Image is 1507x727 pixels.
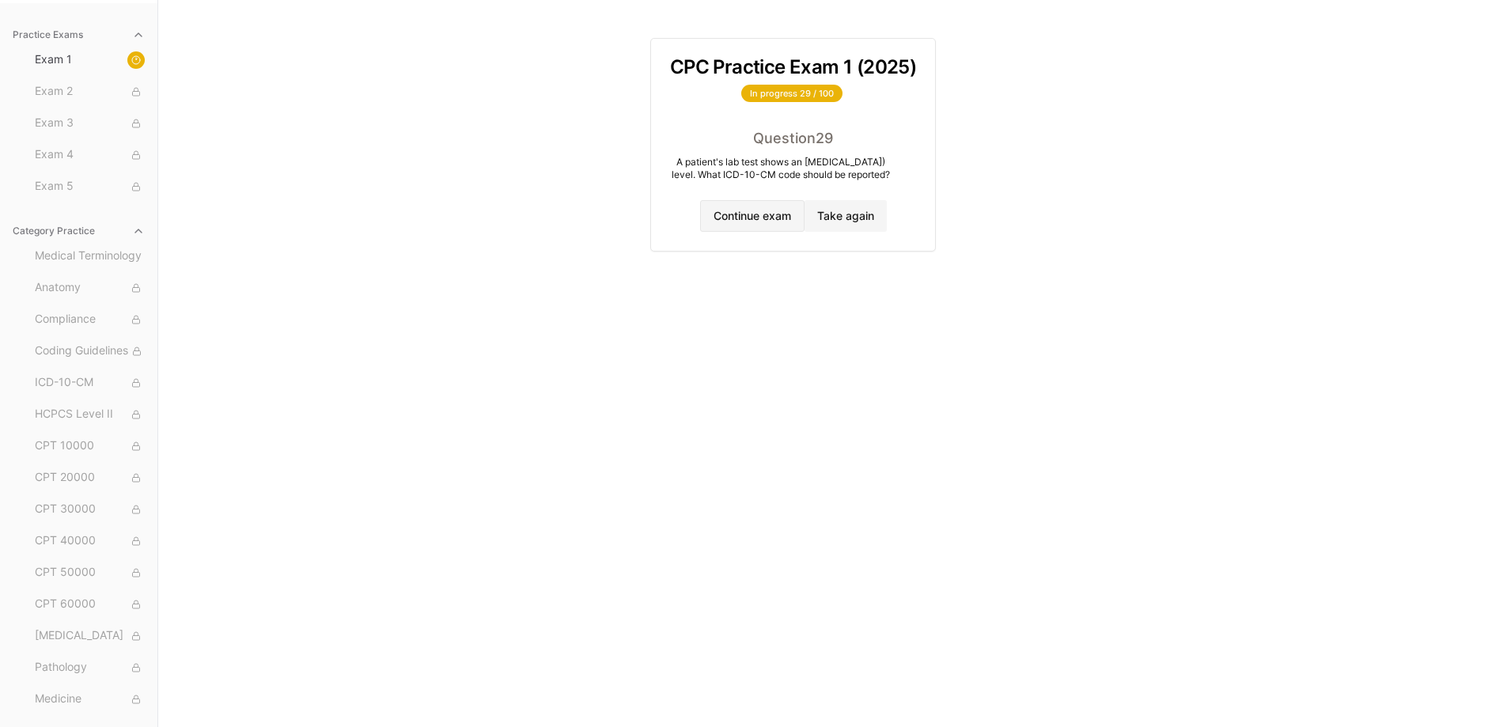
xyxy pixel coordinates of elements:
button: Anatomy [28,275,151,301]
span: [MEDICAL_DATA] [35,627,145,645]
div: Question 29 [670,127,916,150]
button: CPT 50000 [28,560,151,585]
span: Coding Guidelines [35,343,145,360]
span: Exam 5 [35,178,145,195]
span: CPT 60000 [35,596,145,613]
button: CPT 40000 [28,528,151,554]
div: A patient's lab test shows an [MEDICAL_DATA]) level. What ICD-10-CM code should be reported? [670,156,892,181]
span: Anatomy [35,279,145,297]
button: Exam 5 [28,174,151,199]
button: Medicine [28,687,151,712]
button: CPT 20000 [28,465,151,490]
span: Exam 4 [35,146,145,164]
button: Category Practice [6,218,151,244]
button: ICD-10-CM [28,370,151,396]
span: CPT 50000 [35,564,145,581]
span: CPT 40000 [35,532,145,550]
button: HCPCS Level II [28,402,151,427]
span: Medical Terminology [35,248,145,265]
span: CPT 30000 [35,501,145,518]
span: Exam 3 [35,115,145,132]
button: Practice Exams [6,22,151,47]
button: [MEDICAL_DATA] [28,623,151,649]
button: Medical Terminology [28,244,151,269]
button: CPT 30000 [28,497,151,522]
span: Medicine [35,691,145,708]
button: Compliance [28,307,151,332]
div: In progress 29 / 100 [741,85,842,102]
span: Exam 1 [35,51,145,69]
span: HCPCS Level II [35,406,145,423]
button: Exam 4 [28,142,151,168]
button: CPT 60000 [28,592,151,617]
button: Exam 1 [28,47,151,73]
button: Pathology [28,655,151,680]
span: ICD-10-CM [35,374,145,392]
h3: CPC Practice Exam 1 (2025) [670,58,916,77]
button: Coding Guidelines [28,339,151,364]
button: CPT 10000 [28,434,151,459]
button: Take again [805,200,887,232]
button: Exam 3 [28,111,151,136]
span: Exam 2 [35,83,145,100]
span: Compliance [35,311,145,328]
button: Continue exam [700,200,805,232]
span: Pathology [35,659,145,676]
span: CPT 20000 [35,469,145,487]
button: Exam 2 [28,79,151,104]
span: CPT 10000 [35,437,145,455]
